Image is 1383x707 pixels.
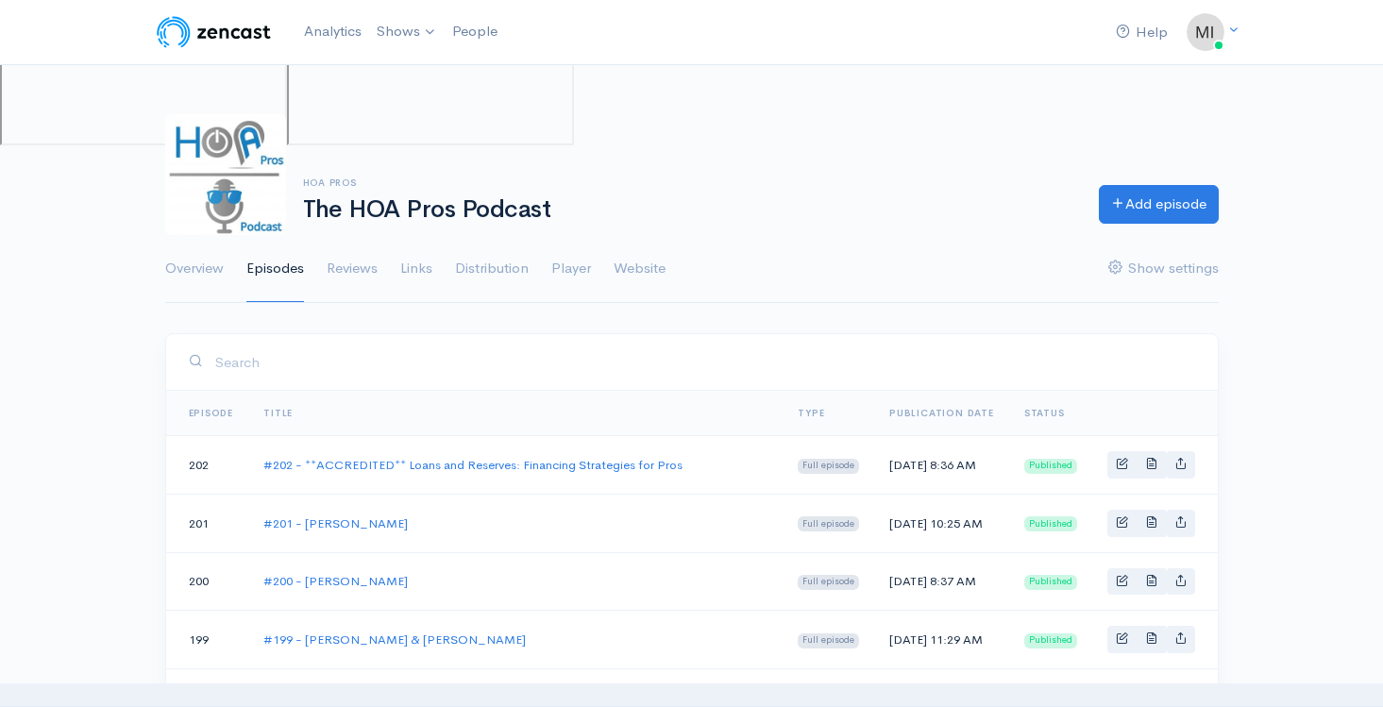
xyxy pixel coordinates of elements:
a: Publication date [889,407,994,419]
div: Basic example [1107,626,1195,653]
span: Status [1024,407,1065,419]
td: [DATE] 11:29 AM [874,611,1009,669]
span: Published [1024,459,1077,474]
a: Website [614,235,666,303]
a: Analytics [296,11,369,52]
span: Full episode [798,459,859,474]
a: Reviews [327,235,378,303]
a: Type [798,407,824,419]
span: Full episode [798,516,859,531]
a: Episode [189,407,234,419]
a: Links [400,235,432,303]
a: #202 - **ACCREDITED** Loans and Reserves: Financing Strategies for Pros [263,457,683,473]
a: Show settings [1108,235,1219,303]
td: 200 [166,552,249,611]
h6: HOA Pros [303,177,1076,188]
h1: The HOA Pros Podcast [303,196,1076,224]
a: Episodes [246,235,304,303]
a: Overview [165,235,224,303]
div: Basic example [1107,510,1195,537]
a: Player [551,235,591,303]
a: Add episode [1099,185,1219,224]
td: [DATE] 8:37 AM [874,552,1009,611]
div: Basic example [1107,568,1195,596]
div: Basic example [1107,451,1195,479]
td: 199 [166,611,249,669]
span: Published [1024,516,1077,531]
span: Published [1024,575,1077,590]
a: People [445,11,505,52]
td: 201 [166,494,249,552]
td: [DATE] 10:25 AM [874,494,1009,552]
td: 202 [166,436,249,495]
a: Distribution [455,235,529,303]
a: #201 - [PERSON_NAME] [263,515,408,531]
span: Published [1024,633,1077,648]
input: Search [214,343,1195,381]
img: ... [1187,13,1224,51]
td: [DATE] 8:36 AM [874,436,1009,495]
a: #199 - [PERSON_NAME] & [PERSON_NAME] [263,631,526,648]
span: Full episode [798,575,859,590]
a: Help [1108,12,1175,53]
span: Full episode [798,633,859,648]
img: ZenCast Logo [154,13,274,51]
a: Shows [369,11,445,53]
a: #200 - [PERSON_NAME] [263,573,408,589]
a: Title [263,407,293,419]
